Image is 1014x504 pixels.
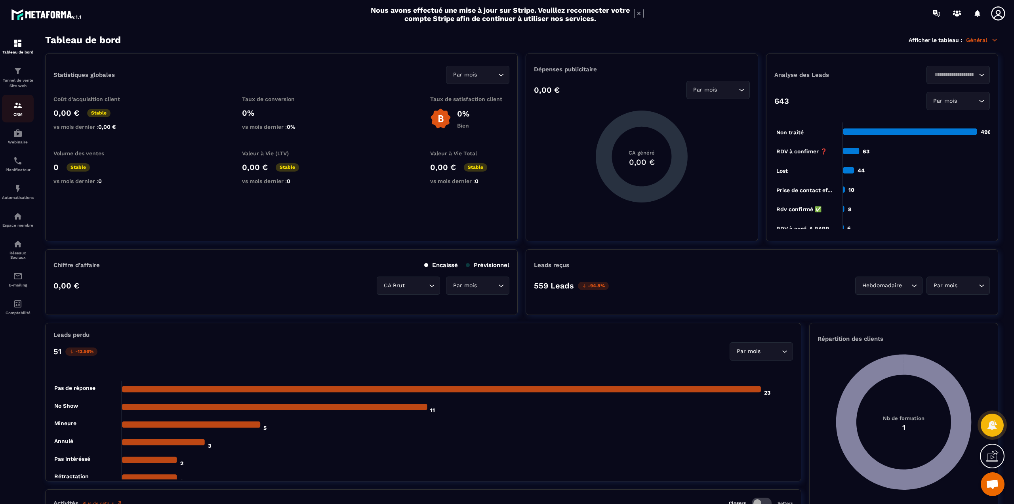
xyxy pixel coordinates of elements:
[53,347,61,356] p: 51
[2,178,34,206] a: automationsautomationsAutomatisations
[457,109,469,118] p: 0%
[54,438,73,444] tspan: Annulé
[966,36,998,44] p: Général
[87,109,111,117] p: Stable
[774,71,882,78] p: Analyse des Leads
[287,124,295,130] span: 0%
[53,150,133,157] p: Volume des ventes
[54,385,95,391] tspan: Pas de réponse
[926,277,990,295] div: Search for option
[13,156,23,166] img: scheduler
[53,281,79,290] p: 0,00 €
[13,38,23,48] img: formation
[98,178,102,184] span: 0
[818,335,990,342] p: Répartition des clients
[959,97,977,105] input: Search for option
[54,420,76,426] tspan: Mineure
[451,71,478,79] span: Par mois
[242,162,268,172] p: 0,00 €
[242,124,321,130] p: vs mois dernier :
[932,281,959,290] span: Par mois
[2,50,34,54] p: Tableau de bord
[774,96,789,106] p: 643
[776,168,788,174] tspan: Lost
[53,178,133,184] p: vs mois dernier :
[54,403,78,409] tspan: No Show
[13,239,23,249] img: social-network
[242,178,321,184] p: vs mois dernier :
[424,262,458,269] p: Encaissé
[2,223,34,227] p: Espace membre
[464,163,487,172] p: Stable
[534,262,569,269] p: Leads reçus
[430,108,451,129] img: b-badge-o.b3b20ee6.svg
[53,262,100,269] p: Chiffre d’affaire
[430,178,509,184] p: vs mois dernier :
[2,265,34,293] a: emailemailE-mailing
[959,281,977,290] input: Search for option
[2,122,34,150] a: automationsautomationsWebinaire
[446,66,509,84] div: Search for option
[2,140,34,144] p: Webinaire
[242,96,321,102] p: Taux de conversion
[478,281,496,290] input: Search for option
[2,95,34,122] a: formationformationCRM
[13,271,23,281] img: email
[11,7,82,21] img: logo
[54,473,89,479] tspan: Rétractation
[53,71,115,78] p: Statistiques globales
[932,71,977,79] input: Search for option
[855,277,923,295] div: Search for option
[377,277,440,295] div: Search for option
[67,163,90,172] p: Stable
[926,92,990,110] div: Search for option
[53,96,133,102] p: Coût d'acquisition client
[475,178,478,184] span: 0
[13,299,23,309] img: accountant
[735,347,762,356] span: Par mois
[926,66,990,84] div: Search for option
[909,37,962,43] p: Afficher le tableau :
[430,162,456,172] p: 0,00 €
[981,472,1004,496] div: Mở cuộc trò chuyện
[98,124,116,130] span: 0,00 €
[430,150,509,157] p: Valeur à Vie Total
[406,281,427,290] input: Search for option
[2,60,34,95] a: formationformationTunnel de vente Site web
[2,150,34,178] a: schedulerschedulerPlanificateur
[53,331,90,338] p: Leads perdu
[776,187,832,193] tspan: Prise de contact ef...
[430,96,509,102] p: Taux de satisfaction client
[53,108,79,118] p: 0,00 €
[65,347,97,356] p: -13.56%
[2,195,34,200] p: Automatisations
[903,281,909,290] input: Search for option
[446,277,509,295] div: Search for option
[2,168,34,172] p: Planificateur
[276,163,299,172] p: Stable
[2,293,34,321] a: accountantaccountantComptabilité
[53,162,59,172] p: 0
[13,101,23,110] img: formation
[478,71,496,79] input: Search for option
[932,97,959,105] span: Par mois
[2,78,34,89] p: Tunnel de vente Site web
[686,81,750,99] div: Search for option
[578,282,609,290] p: -94.8%
[451,281,478,290] span: Par mois
[45,34,121,46] h3: Tableau de bord
[13,212,23,221] img: automations
[534,85,560,95] p: 0,00 €
[287,178,290,184] span: 0
[776,129,804,136] tspan: Non traité
[2,311,34,315] p: Comptabilité
[242,150,321,157] p: Valeur à Vie (LTV)
[2,233,34,265] a: social-networksocial-networkRéseaux Sociaux
[13,184,23,193] img: automations
[466,262,509,269] p: Prévisionnel
[457,122,469,129] p: Bien
[2,283,34,287] p: E-mailing
[382,281,406,290] span: CA Brut
[730,342,793,361] div: Search for option
[54,456,90,462] tspan: Pas intéréssé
